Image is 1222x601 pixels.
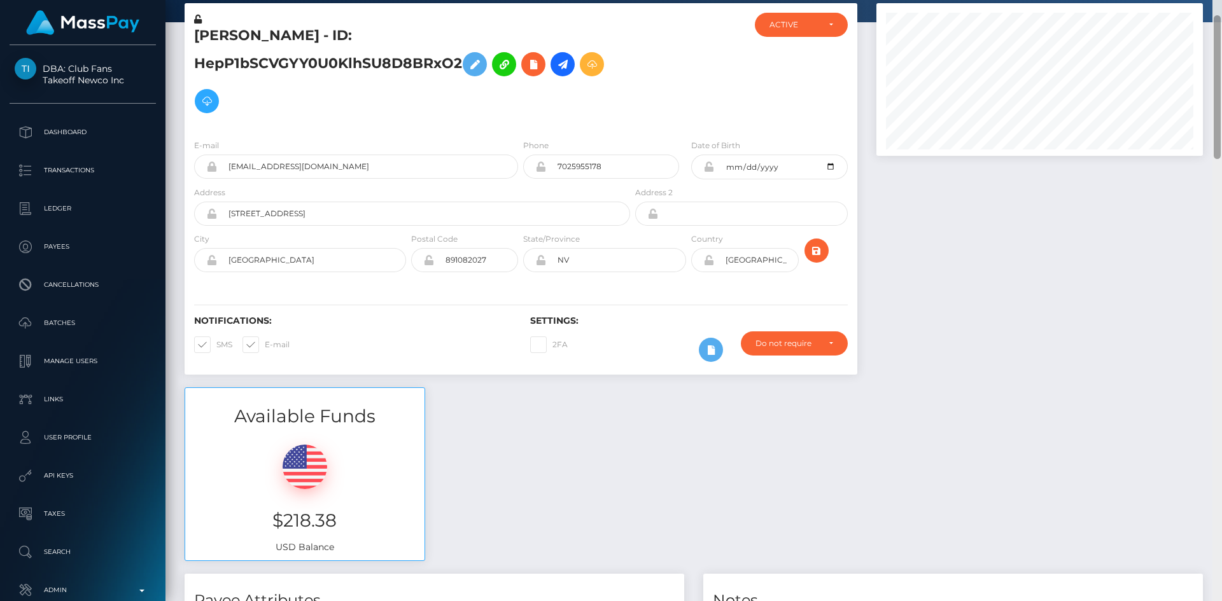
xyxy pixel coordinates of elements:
label: Phone [523,140,549,151]
label: SMS [194,336,232,353]
h3: $218.38 [195,508,415,533]
div: ACTIVE [769,20,818,30]
label: Country [691,233,723,245]
a: User Profile [10,422,156,453]
h6: Notifications: [194,315,511,326]
label: City [194,233,209,245]
label: Address [194,187,225,198]
img: Takeoff Newco Inc [15,58,36,79]
a: Search [10,536,156,568]
p: Cancellations [15,275,151,294]
p: Dashboard [15,123,151,142]
a: Payees [10,231,156,263]
a: Taxes [10,498,156,530]
label: State/Province [523,233,580,245]
p: API Keys [15,466,151,485]
label: Postal Code [411,233,458,245]
p: User Profile [15,428,151,447]
img: USD.png [283,445,327,489]
p: Taxes [15,504,151,523]
a: Initiate Payout [551,52,575,76]
a: API Keys [10,460,156,492]
p: Links [15,390,151,409]
div: USD Balance [185,429,425,560]
div: Do not require [755,338,818,349]
button: Do not require [741,331,848,356]
button: ACTIVE [755,13,848,37]
p: Ledger [15,199,151,218]
img: MassPay Logo [26,10,139,35]
span: DBA: Club Fans Takeoff Newco Inc [10,63,156,86]
a: Transactions [10,155,156,186]
a: Manage Users [10,345,156,377]
label: Address 2 [635,187,673,198]
label: Date of Birth [691,140,740,151]
a: Ledger [10,193,156,225]
a: Links [10,383,156,415]
label: E-mail [194,140,219,151]
label: E-mail [242,336,290,353]
h3: Available Funds [185,404,425,429]
p: Admin [15,581,151,600]
p: Payees [15,237,151,256]
h5: [PERSON_NAME] - ID: HepP1bSCVGYY0U0KlhSU8D8BRxO2 [194,26,623,120]
p: Manage Users [15,352,151,371]
h6: Settings: [530,315,847,326]
label: 2FA [530,336,568,353]
p: Batches [15,314,151,333]
a: Cancellations [10,269,156,301]
a: Batches [10,307,156,339]
p: Search [15,542,151,562]
p: Transactions [15,161,151,180]
a: Dashboard [10,116,156,148]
